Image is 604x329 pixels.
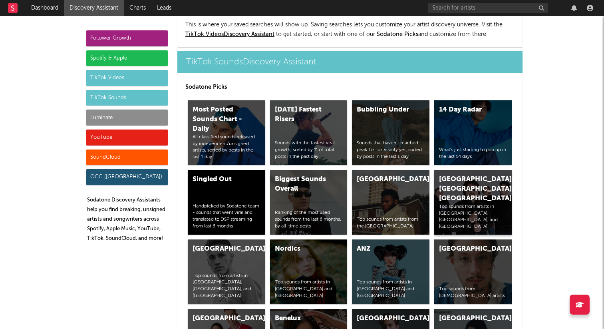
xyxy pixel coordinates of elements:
a: 14 Day RadarWhat's just starting to pop up in the last 14 days [434,100,512,165]
div: 14 Day Radar [439,105,493,115]
a: [GEOGRAPHIC_DATA], [GEOGRAPHIC_DATA], [GEOGRAPHIC_DATA]Top sounds from artists in [GEOGRAPHIC_DAT... [434,170,512,235]
a: Bubbling UnderSounds that haven’t reached peak TikTok virality yet, sorted by posts in the last 1... [352,100,429,165]
a: NordicsTop sounds from artists in [GEOGRAPHIC_DATA] and [GEOGRAPHIC_DATA] [270,239,348,304]
div: Singled Out [193,175,247,184]
div: [GEOGRAPHIC_DATA] [357,175,411,184]
div: [GEOGRAPHIC_DATA] [439,244,493,254]
p: Sodatone Discovery Assistants help you find breaking, unsigned artists and songwriters across Spo... [87,195,168,243]
div: Sounds with the fastest viral growth, sorted by % of total posts in the past day [275,140,343,160]
span: Sodatone Picks [377,32,418,37]
div: Top sounds from artists in [GEOGRAPHIC_DATA], [GEOGRAPHIC_DATA], and [GEOGRAPHIC_DATA] [439,203,507,230]
a: ANZTop sounds from artists in [GEOGRAPHIC_DATA] and [GEOGRAPHIC_DATA] [352,239,429,304]
div: Biggest Sounds Overall [275,175,329,194]
div: Benelux [275,314,329,323]
a: [GEOGRAPHIC_DATA]Top sounds from artists in [GEOGRAPHIC_DATA], [GEOGRAPHIC_DATA], and [GEOGRAPHIC... [188,239,265,304]
div: Most Posted Sounds Chart - Daily [193,105,247,134]
div: Handpicked by Sodatone team - sounds that went viral and translated to DSP streaming from last 6 ... [193,203,260,230]
div: TikTok Videos [86,70,168,86]
div: YouTube [86,130,168,146]
div: Luminate [86,110,168,126]
div: Top sounds from artists in [GEOGRAPHIC_DATA] and [GEOGRAPHIC_DATA] [357,279,425,299]
p: This is where your saved searches will show up. Saving searches lets you customize your artist di... [185,20,515,39]
div: Top sounds from artists from the [GEOGRAPHIC_DATA] [357,216,425,230]
div: All classified sounds released by independent/unsigned artists, sorted by posts in the last 1 day [193,134,260,161]
a: [GEOGRAPHIC_DATA]Top sounds from [DEMOGRAPHIC_DATA] artists [434,239,512,304]
div: TikTok Sounds [86,90,168,106]
div: Nordics [275,244,329,254]
div: Bubbling Under [357,105,411,115]
div: Top sounds from [DEMOGRAPHIC_DATA] artists [439,286,507,299]
a: [DATE] Fastest RisersSounds with the fastest viral growth, sorted by % of total posts in the past... [270,100,348,165]
div: Sounds that haven’t reached peak TikTok virality yet, sorted by posts in the last 1 day [357,140,425,160]
a: TikTok SoundsDiscovery Assistant [177,51,523,73]
div: [DATE] Fastest Risers [275,105,329,124]
a: TikTok VideosDiscovery Assistant [185,32,274,37]
a: Most Posted Sounds Chart - DailyAll classified sounds released by independent/unsigned artists, s... [188,100,265,165]
div: [GEOGRAPHIC_DATA] [439,314,493,323]
div: [GEOGRAPHIC_DATA] [193,244,247,254]
div: [GEOGRAPHIC_DATA] [193,314,247,323]
div: Ranking of the most used sounds from the last 6 months, by all-time posts [275,209,343,229]
a: [GEOGRAPHIC_DATA]Top sounds from artists from the [GEOGRAPHIC_DATA] [352,170,429,235]
div: Spotify & Apple [86,50,168,66]
div: OCC ([GEOGRAPHIC_DATA]) [86,169,168,185]
div: Top sounds from artists in [GEOGRAPHIC_DATA] and [GEOGRAPHIC_DATA] [275,279,343,299]
div: [GEOGRAPHIC_DATA], [GEOGRAPHIC_DATA], [GEOGRAPHIC_DATA] [439,175,493,203]
div: [GEOGRAPHIC_DATA] [357,314,411,323]
a: Biggest Sounds OverallRanking of the most used sounds from the last 6 months, by all-time posts [270,170,348,235]
div: What's just starting to pop up in the last 14 days [439,147,507,160]
a: Singled OutHandpicked by Sodatone team - sounds that went viral and translated to DSP streaming f... [188,170,265,235]
div: ANZ [357,244,411,254]
input: Search for artists [428,3,548,13]
div: SoundCloud [86,150,168,165]
p: Sodatone Picks [185,82,515,92]
div: Top sounds from artists in [GEOGRAPHIC_DATA], [GEOGRAPHIC_DATA], and [GEOGRAPHIC_DATA] [193,273,260,299]
div: Follower Growth [86,30,168,46]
